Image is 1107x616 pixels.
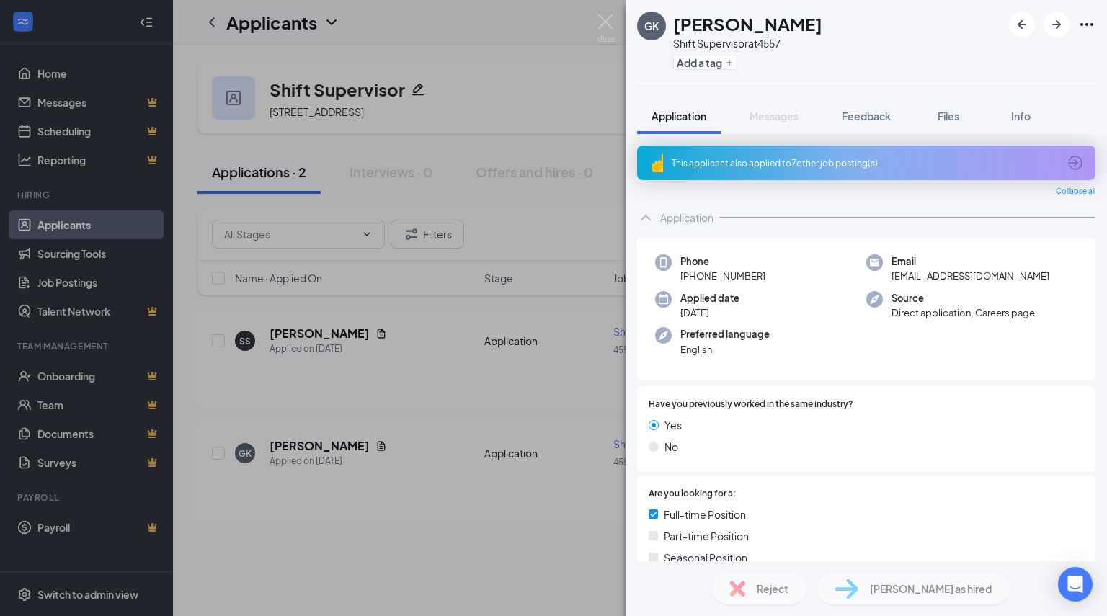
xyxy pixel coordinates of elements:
h1: [PERSON_NAME] [673,12,822,36]
span: No [664,439,678,455]
span: Applied date [680,291,739,305]
span: Feedback [842,110,891,122]
svg: ArrowRight [1048,16,1065,33]
div: Open Intercom Messenger [1058,567,1093,602]
span: Part-time Position [664,528,749,544]
svg: ArrowCircle [1067,154,1084,171]
span: Application [652,110,706,122]
span: Collapse all [1056,186,1095,197]
span: Phone [680,254,765,269]
div: This applicant also applied to 7 other job posting(s) [672,157,1058,169]
span: Email [892,254,1049,269]
svg: Plus [725,58,734,67]
span: [PHONE_NUMBER] [680,269,765,283]
div: Application [660,210,713,225]
span: [DATE] [680,305,739,320]
button: ArrowLeftNew [1009,12,1035,37]
span: Info [1011,110,1031,122]
span: Direct application, Careers page [892,305,1035,320]
span: Files [938,110,959,122]
button: PlusAdd a tag [673,55,737,70]
span: English [680,342,770,357]
span: Yes [664,417,682,433]
div: Shift Supervisor at 4557 [673,36,822,50]
svg: Ellipses [1078,16,1095,33]
svg: ArrowLeftNew [1013,16,1031,33]
button: ArrowRight [1044,12,1070,37]
span: Seasonal Position [664,550,747,566]
span: Source [892,291,1035,305]
span: Are you looking for a: [649,487,736,501]
span: Full-time Position [664,506,746,522]
div: GK [644,19,659,33]
span: [EMAIL_ADDRESS][DOMAIN_NAME] [892,269,1049,283]
span: Preferred language [680,327,770,342]
span: Have you previously worked in the same industry? [649,398,853,411]
svg: ChevronUp [637,209,654,226]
